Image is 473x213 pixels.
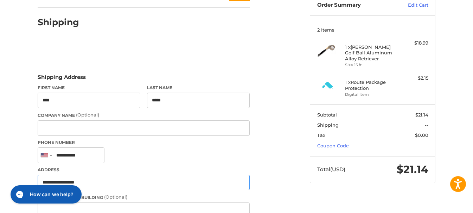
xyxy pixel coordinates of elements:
label: Apartment/Suite/Building [38,194,250,201]
label: Address [38,167,250,173]
li: Digital Item [345,92,399,98]
span: $21.14 [397,163,428,176]
small: (Optional) [104,194,127,200]
li: Size 15 ft [345,62,399,68]
span: $21.14 [415,112,428,118]
div: $18.99 [401,40,428,47]
span: Subtotal [317,112,337,118]
iframe: Gorgias live chat messenger [7,183,84,206]
span: Total (USD) [317,166,345,173]
label: Phone Number [38,139,250,146]
span: Tax [317,132,325,138]
div: $2.15 [401,75,428,82]
h3: 2 Items [317,27,428,33]
span: Shipping [317,122,339,128]
small: (Optional) [76,112,99,118]
h4: 1 x [PERSON_NAME] Golf Ball Aluminum Alloy Retriever [345,44,399,61]
div: United States: +1 [38,148,54,163]
legend: Shipping Address [38,73,86,85]
span: $0.00 [415,132,428,138]
label: Last Name [147,85,250,91]
h4: 1 x Route Package Protection [345,79,399,91]
h2: Shipping [38,17,79,28]
label: First Name [38,85,140,91]
h3: Order Summary [317,2,393,9]
a: Coupon Code [317,143,349,148]
a: Edit Cart [393,2,428,9]
label: Company Name [38,112,250,119]
span: -- [425,122,428,128]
